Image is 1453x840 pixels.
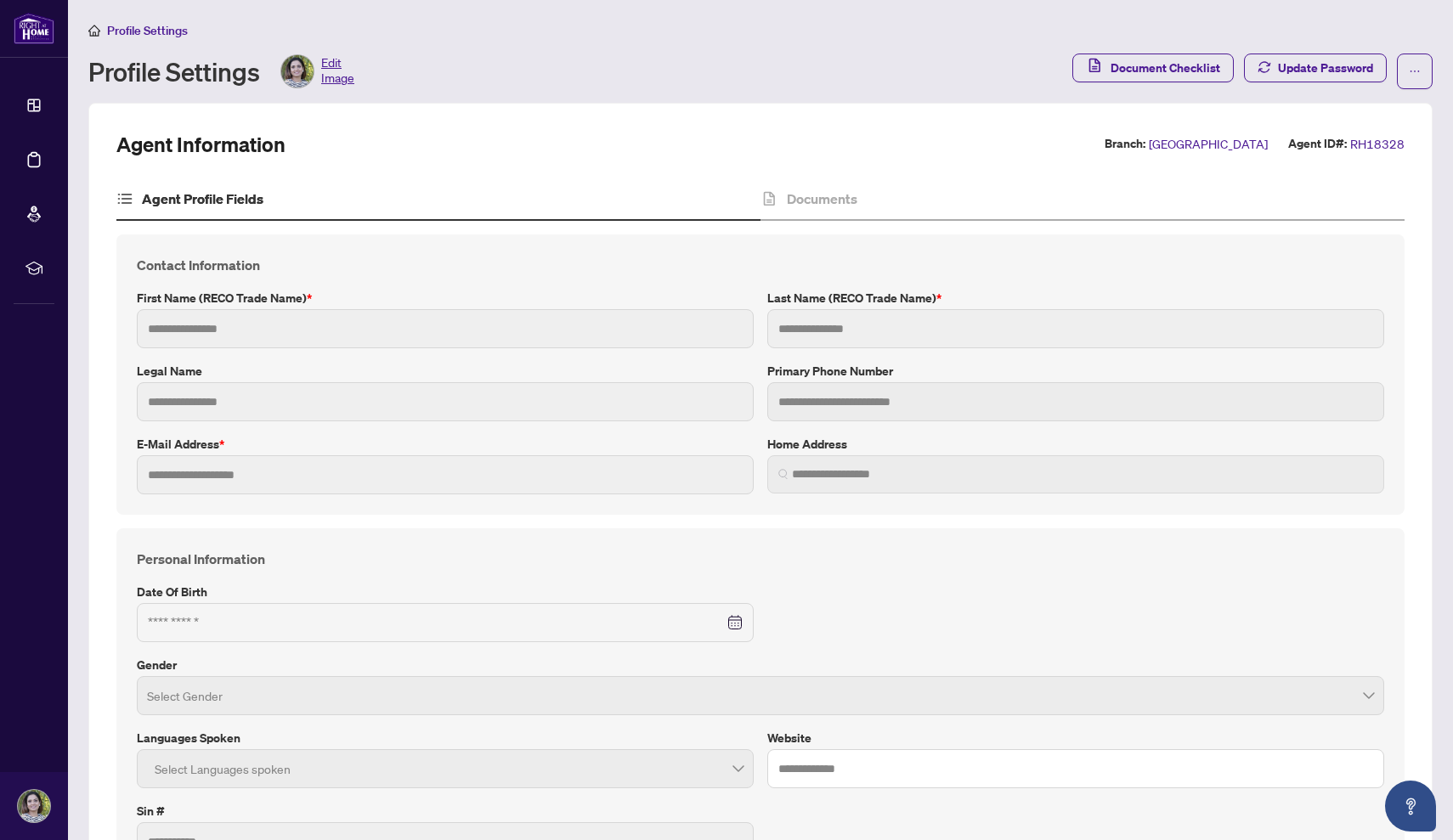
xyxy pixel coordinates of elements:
label: Languages spoken [137,729,754,747]
span: ellipsis [1409,65,1421,77]
label: Primary Phone Number [767,362,1384,381]
h4: Agent Profile Fields [142,189,263,209]
span: Edit Image [321,54,354,88]
label: First Name (RECO Trade Name) [137,289,754,307]
img: Profile Icon [281,55,314,87]
label: Date of Birth [137,583,754,601]
img: search_icon [778,469,789,479]
h4: Personal Information [137,549,1384,569]
label: Agent ID#: [1288,134,1347,154]
button: Document Checklist [1072,54,1234,82]
label: Legal Name [137,362,754,381]
div: Profile Settings [88,54,354,88]
span: RH18328 [1350,134,1405,154]
span: Update Password [1278,54,1373,82]
label: Gender [137,656,1384,674]
button: Update Password [1244,54,1387,82]
h2: Agent Information [116,131,286,158]
label: Branch: [1105,134,1145,154]
label: Last Name (RECO Trade Name) [767,289,1384,307]
span: [GEOGRAPHIC_DATA] [1149,134,1268,154]
label: E-mail Address [137,435,754,454]
span: Profile Settings [107,23,188,38]
label: Sin # [137,802,754,820]
label: Home Address [767,435,1384,454]
img: Profile Icon [18,790,50,822]
span: home [88,25,100,37]
h4: Contact Information [137,255,1384,275]
h4: Documents [787,189,857,209]
img: logo [14,13,54,44]
label: Website [767,729,1384,747]
button: Open asap [1385,781,1436,832]
span: Document Checklist [1111,54,1220,82]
